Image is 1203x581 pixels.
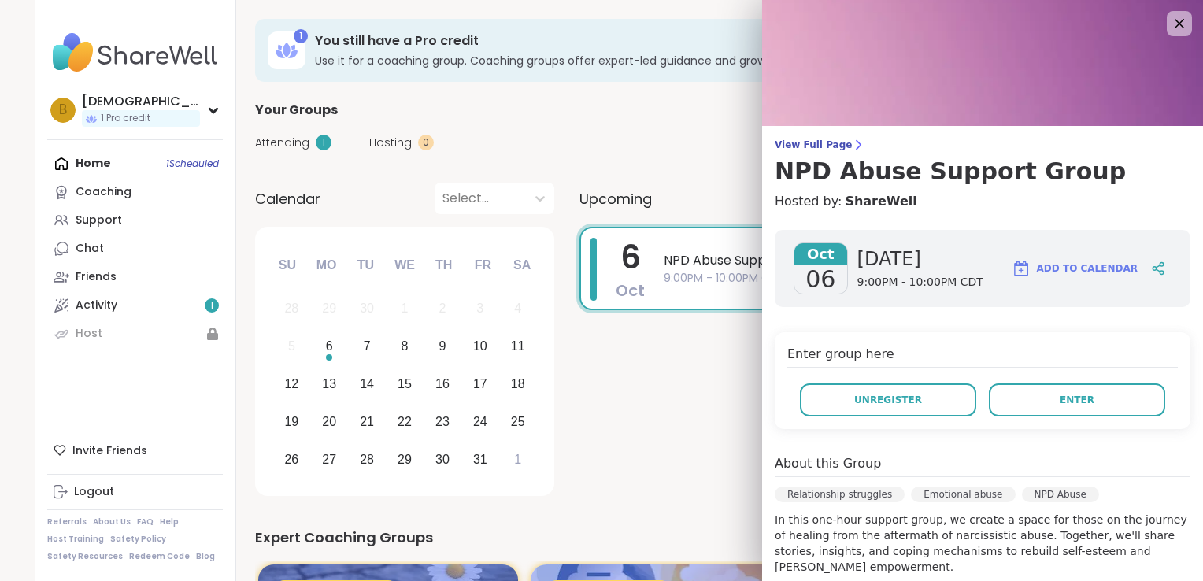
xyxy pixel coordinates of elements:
div: 13 [322,373,336,394]
div: Choose Tuesday, October 28th, 2025 [350,442,384,476]
div: Choose Friday, October 31st, 2025 [463,442,497,476]
div: Choose Wednesday, October 22nd, 2025 [388,405,422,439]
a: About Us [93,516,131,527]
div: 29 [398,449,412,470]
span: Oct [794,243,847,265]
div: Support [76,213,122,228]
div: 27 [322,449,336,470]
a: Support [47,206,223,235]
div: Choose Monday, October 27th, 2025 [313,442,346,476]
div: 7 [364,335,371,357]
div: 12 [284,373,298,394]
div: 26 [284,449,298,470]
div: Choose Monday, October 6th, 2025 [313,330,346,364]
div: Choose Saturday, October 18th, 2025 [501,368,535,402]
a: Logout [47,478,223,506]
span: 9:00PM - 10:00PM CDT [857,275,983,290]
div: 25 [511,411,525,432]
div: We [387,248,422,283]
div: 19 [284,411,298,432]
span: 06 [805,265,835,294]
div: Su [270,248,305,283]
div: 21 [360,411,374,432]
div: 10 [473,335,487,357]
div: Choose Tuesday, October 21st, 2025 [350,405,384,439]
div: 4 [514,298,521,319]
div: Not available Thursday, October 2nd, 2025 [426,292,460,326]
h3: NPD Abuse Support Group [775,157,1190,186]
span: Unregister [854,393,922,407]
h3: Use it for a coaching group. Coaching groups offer expert-led guidance and growth tools. [315,53,962,68]
div: 23 [435,411,450,432]
span: Oct [616,279,645,302]
button: Add to Calendar [1005,250,1145,287]
h4: Enter group here [787,345,1178,368]
div: NPD Abuse [1022,487,1099,502]
div: Choose Friday, October 10th, 2025 [463,330,497,364]
div: 30 [360,298,374,319]
div: Choose Thursday, October 9th, 2025 [426,330,460,364]
span: 1 Pro credit [101,112,150,125]
div: 28 [360,449,374,470]
span: 9:00PM - 10:00PM CDT [664,270,1120,287]
span: NPD Abuse Support Group [664,251,1120,270]
div: 1 [316,135,331,150]
h4: Hosted by: [775,192,1190,211]
span: Upcoming [579,188,652,209]
div: 9 [439,335,446,357]
div: Sa [505,248,539,283]
div: Activity [76,298,117,313]
div: [DEMOGRAPHIC_DATA] [82,93,200,110]
span: Hosting [369,135,412,151]
div: 18 [511,373,525,394]
div: Not available Friday, October 3rd, 2025 [463,292,497,326]
div: Choose Thursday, October 23rd, 2025 [426,405,460,439]
div: 3 [476,298,483,319]
span: 1 [210,299,213,313]
button: Enter [989,383,1165,416]
div: Emotional abuse [911,487,1015,502]
div: Choose Wednesday, October 8th, 2025 [388,330,422,364]
img: ShareWell Logomark [1012,259,1031,278]
a: Help [160,516,179,527]
div: Choose Friday, October 24th, 2025 [463,405,497,439]
div: Choose Saturday, October 11th, 2025 [501,330,535,364]
span: Your Groups [255,101,338,120]
div: Not available Saturday, October 4th, 2025 [501,292,535,326]
a: FAQ [137,516,154,527]
div: Choose Monday, October 20th, 2025 [313,405,346,439]
div: Host [76,326,102,342]
div: Tu [348,248,383,283]
a: Friends [47,263,223,291]
div: Choose Tuesday, October 14th, 2025 [350,368,384,402]
div: 1 [294,29,308,43]
a: Safety Policy [110,534,166,545]
div: Th [427,248,461,283]
a: Host Training [47,534,104,545]
a: Referrals [47,516,87,527]
div: Fr [465,248,500,283]
div: 1 [402,298,409,319]
div: Friends [76,269,117,285]
div: Choose Wednesday, October 29th, 2025 [388,442,422,476]
div: Not available Monday, September 29th, 2025 [313,292,346,326]
img: ShareWell Nav Logo [47,25,223,80]
a: Chat [47,235,223,263]
a: Activity1 [47,291,223,320]
div: Mo [309,248,343,283]
div: Choose Saturday, November 1st, 2025 [501,442,535,476]
div: Choose Tuesday, October 7th, 2025 [350,330,384,364]
div: 17 [473,373,487,394]
div: Relationship struggles [775,487,905,502]
span: Calendar [255,188,320,209]
div: 6 [326,335,333,357]
button: Unregister [800,383,976,416]
a: Blog [196,551,215,562]
div: 20 [322,411,336,432]
div: Not available Sunday, September 28th, 2025 [275,292,309,326]
div: Not available Wednesday, October 1st, 2025 [388,292,422,326]
div: Not available Sunday, October 5th, 2025 [275,330,309,364]
div: 2 [439,298,446,319]
div: 29 [322,298,336,319]
iframe: Spotlight [201,187,213,199]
